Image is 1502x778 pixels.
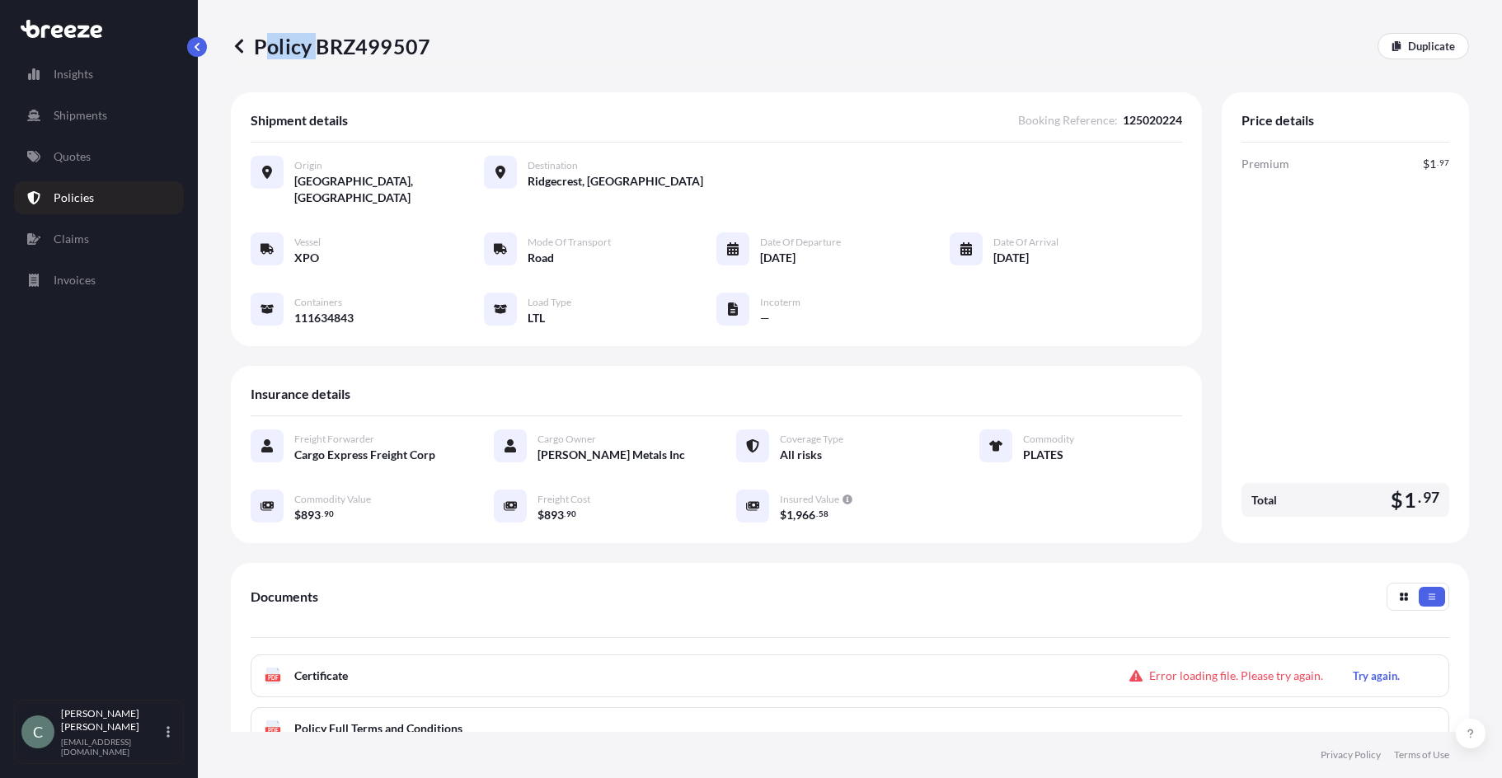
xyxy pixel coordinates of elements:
[54,148,91,165] p: Quotes
[793,509,796,521] span: ,
[544,509,564,521] span: 893
[14,223,184,255] a: Claims
[268,675,279,681] text: PDF
[566,511,576,517] span: 90
[1018,112,1118,129] span: Booking Reference :
[322,511,323,517] span: .
[268,728,279,733] text: PDF
[537,509,544,521] span: $
[294,310,354,326] span: 111634843
[231,33,430,59] p: Policy BRZ499507
[294,447,435,463] span: Cargo Express Freight Corp
[993,250,1029,266] span: [DATE]
[1023,433,1074,446] span: Commodity
[1241,156,1289,172] span: Premium
[760,296,800,309] span: Incoterm
[1241,112,1314,129] span: Price details
[54,231,89,247] p: Claims
[1023,447,1063,463] span: PLATES
[1394,748,1449,762] a: Terms of Use
[1353,668,1400,684] p: Try again.
[780,447,822,463] span: All risks
[294,173,484,206] span: [GEOGRAPHIC_DATA], [GEOGRAPHIC_DATA]
[780,433,843,446] span: Coverage Type
[537,447,685,463] span: [PERSON_NAME] Metals Inc
[796,509,815,521] span: 966
[251,707,1449,750] a: PDFPolicy Full Terms and Conditions
[14,99,184,132] a: Shipments
[760,250,796,266] span: [DATE]
[528,173,703,190] span: Ridgecrest, [GEOGRAPHIC_DATA]
[294,668,348,684] span: Certificate
[1330,663,1422,689] button: Try again.
[301,509,321,521] span: 893
[1321,748,1381,762] a: Privacy Policy
[528,159,578,172] span: Destination
[819,511,828,517] span: 58
[54,66,93,82] p: Insights
[564,511,566,517] span: .
[251,588,318,605] span: Documents
[816,511,818,517] span: .
[528,310,545,326] span: LTL
[780,509,786,521] span: $
[528,250,554,266] span: Road
[14,58,184,91] a: Insights
[294,509,301,521] span: $
[14,140,184,173] a: Quotes
[1391,490,1403,510] span: $
[1123,112,1182,129] span: 125020224
[324,511,334,517] span: 90
[993,236,1058,249] span: Date of Arrival
[528,236,611,249] span: Mode of Transport
[1423,493,1439,503] span: 97
[294,250,319,266] span: XPO
[1149,668,1323,684] span: Error loading file. Please try again.
[33,724,43,740] span: C
[1429,158,1436,170] span: 1
[760,236,841,249] span: Date of Departure
[786,509,793,521] span: 1
[61,707,163,733] p: [PERSON_NAME] [PERSON_NAME]
[294,296,342,309] span: Containers
[294,720,462,737] span: Policy Full Terms and Conditions
[294,159,322,172] span: Origin
[1437,160,1439,166] span: .
[1439,160,1449,166] span: 97
[760,310,770,326] span: —
[537,433,596,446] span: Cargo Owner
[780,493,839,506] span: Insured Value
[1408,38,1455,54] p: Duplicate
[61,737,163,757] p: [EMAIL_ADDRESS][DOMAIN_NAME]
[251,386,350,402] span: Insurance details
[14,181,184,214] a: Policies
[294,433,374,446] span: Freight Forwarder
[294,493,371,506] span: Commodity Value
[54,272,96,288] p: Invoices
[537,493,590,506] span: Freight Cost
[54,107,107,124] p: Shipments
[251,112,348,129] span: Shipment details
[1378,33,1469,59] a: Duplicate
[528,296,571,309] span: Load Type
[14,264,184,297] a: Invoices
[1423,158,1429,170] span: $
[1404,490,1416,510] span: 1
[1251,492,1277,509] span: Total
[294,236,321,249] span: Vessel
[1418,493,1421,503] span: .
[54,190,94,206] p: Policies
